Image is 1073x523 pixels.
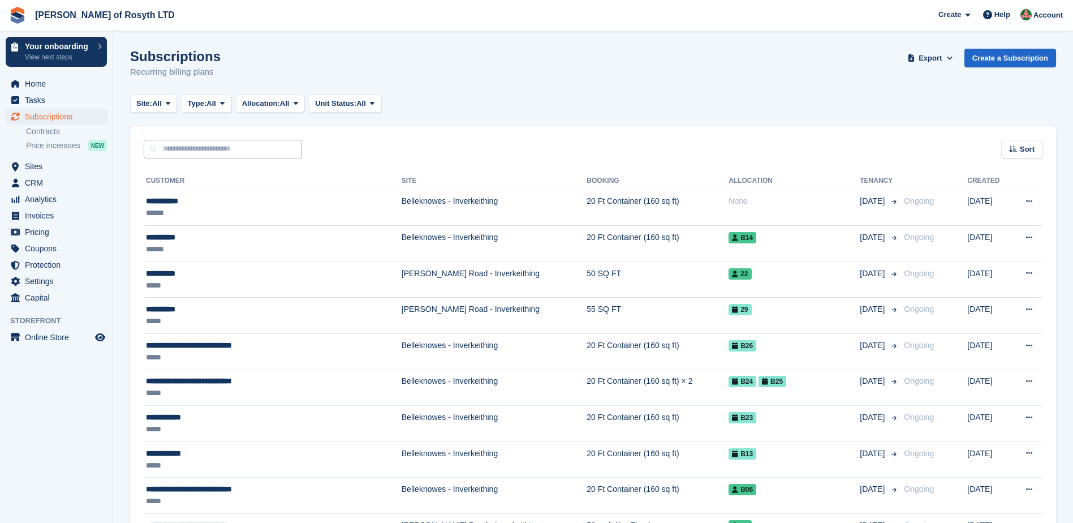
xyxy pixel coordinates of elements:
span: B26 [729,340,756,351]
span: All [206,98,216,109]
td: 20 Ft Container (160 sq ft) [587,478,729,514]
a: Price increases NEW [26,139,107,152]
span: Create [938,9,961,20]
a: Contracts [26,126,107,137]
span: B06 [729,484,756,495]
a: menu [6,290,107,306]
span: Unit Status: [315,98,356,109]
span: Tasks [25,92,93,108]
p: Recurring billing plans [130,66,221,79]
h1: Subscriptions [130,49,221,64]
p: Your onboarding [25,42,92,50]
td: 20 Ft Container (160 sq ft) [587,441,729,478]
a: [PERSON_NAME] of Rosyth LTD [31,6,179,24]
span: Allocation: [242,98,280,109]
span: Subscriptions [25,109,93,125]
span: Coupons [25,241,93,256]
span: [DATE] [860,268,887,280]
td: Belleknowes - Inverkeithing [402,190,587,226]
a: Preview store [93,331,107,344]
td: [DATE] [967,334,1011,370]
span: Protection [25,257,93,273]
span: Ongoing [904,341,934,350]
span: 29 [729,304,751,315]
th: Customer [144,172,402,190]
td: [DATE] [967,406,1011,442]
td: [DATE] [967,261,1011,298]
span: Home [25,76,93,92]
th: Tenancy [860,172,899,190]
a: menu [6,273,107,289]
span: Help [994,9,1010,20]
button: Unit Status: All [309,95,381,113]
a: menu [6,175,107,191]
span: B13 [729,448,756,460]
td: 20 Ft Container (160 sq ft) [587,406,729,442]
td: [PERSON_NAME] Road - Inverkeithing [402,298,587,334]
span: All [356,98,366,109]
td: 20 Ft Container (160 sq ft) [587,190,729,226]
td: [PERSON_NAME] Road - Inverkeithing [402,261,587,298]
td: Belleknowes - Inverkeithing [402,226,587,262]
td: 20 Ft Container (160 sq ft) × 2 [587,370,729,406]
td: Belleknowes - Inverkeithing [402,334,587,370]
a: menu [6,329,107,345]
a: menu [6,224,107,240]
span: [DATE] [860,340,887,351]
button: Type: All [182,95,231,113]
a: menu [6,208,107,224]
td: Belleknowes - Inverkeithing [402,478,587,514]
span: Ongoing [904,376,934,385]
td: 50 SQ FT [587,261,729,298]
a: menu [6,76,107,92]
div: None [729,195,860,207]
span: Storefront [10,315,113,327]
div: NEW [88,140,107,151]
td: [DATE] [967,298,1011,334]
span: [DATE] [860,375,887,387]
span: CRM [25,175,93,191]
span: [DATE] [860,232,887,243]
span: Ongoing [904,196,934,205]
span: 22 [729,268,751,280]
td: [DATE] [967,441,1011,478]
button: Export [906,49,955,67]
span: Sites [25,158,93,174]
span: Price increases [26,140,80,151]
span: [DATE] [860,303,887,315]
a: menu [6,109,107,125]
a: Your onboarding View next steps [6,37,107,67]
td: [DATE] [967,370,1011,406]
a: menu [6,191,107,207]
span: [DATE] [860,195,887,207]
td: 55 SQ FT [587,298,729,334]
td: [DATE] [967,226,1011,262]
span: Export [919,53,942,64]
span: Pricing [25,224,93,240]
td: Belleknowes - Inverkeithing [402,406,587,442]
td: [DATE] [967,478,1011,514]
img: Susan Fleming [1020,9,1032,20]
span: Ongoing [904,269,934,278]
span: B25 [759,376,786,387]
span: [DATE] [860,483,887,495]
span: Account [1033,10,1063,21]
a: Create a Subscription [964,49,1056,67]
span: B24 [729,376,756,387]
button: Site: All [130,95,177,113]
td: [DATE] [967,190,1011,226]
button: Allocation: All [236,95,305,113]
span: Ongoing [904,305,934,314]
th: Created [967,172,1011,190]
span: [DATE] [860,411,887,423]
span: Online Store [25,329,93,345]
span: B23 [729,412,756,423]
p: View next steps [25,52,92,62]
th: Site [402,172,587,190]
td: Belleknowes - Inverkeithing [402,441,587,478]
img: stora-icon-8386f47178a22dfd0bd8f6a31ec36ba5ce8667c1dd55bd0f319d3a0aa187defe.svg [9,7,26,24]
span: Analytics [25,191,93,207]
td: 20 Ft Container (160 sq ft) [587,226,729,262]
span: Ongoing [904,233,934,242]
a: menu [6,158,107,174]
